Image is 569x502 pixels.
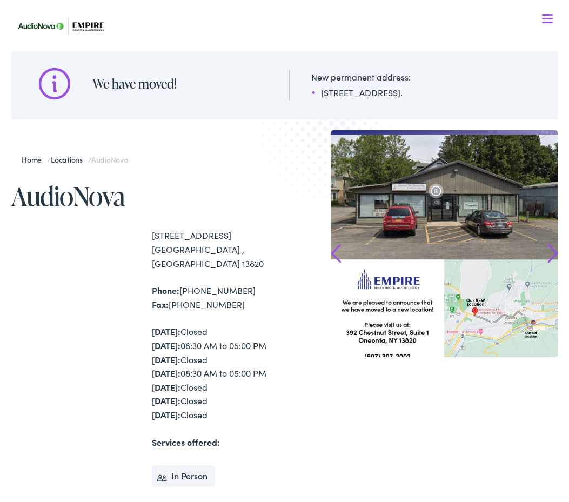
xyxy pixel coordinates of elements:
[152,284,179,296] strong: Phone:
[547,244,558,263] a: Next
[152,298,169,310] strong: Fax:
[11,182,284,210] h1: AudioNova
[152,325,284,421] div: Closed 08:30 AM to 05:00 PM Closed 08:30 AM to 05:00 PM Closed Closed Closed
[152,339,180,351] strong: [DATE]:
[22,154,128,165] span: / /
[311,86,411,99] li: [STREET_ADDRESS].
[152,284,284,311] div: [PHONE_NUMBER] [PHONE_NUMBER]
[331,244,342,263] a: Prev
[92,76,267,92] h2: We have moved!
[19,43,558,77] a: What We Offer
[152,367,180,379] strong: [DATE]:
[51,154,88,165] a: Locations
[152,325,180,337] strong: [DATE]:
[152,381,180,393] strong: [DATE]:
[152,353,180,365] strong: [DATE]:
[152,409,180,420] strong: [DATE]:
[152,465,215,487] li: In Person
[152,436,220,448] strong: Services offered:
[428,366,460,398] a: 1
[91,154,128,165] span: AudioNova
[311,70,411,83] div: New permanent address:
[22,154,47,165] a: Home
[152,394,180,406] strong: [DATE]:
[152,229,284,270] div: [STREET_ADDRESS] [GEOGRAPHIC_DATA] , [GEOGRAPHIC_DATA] 13820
